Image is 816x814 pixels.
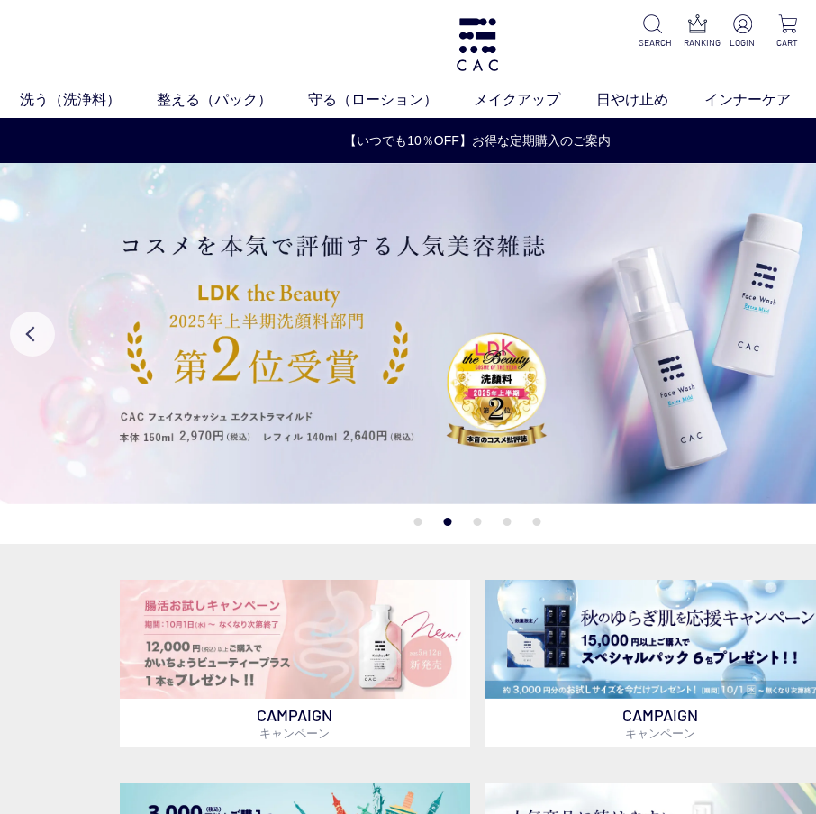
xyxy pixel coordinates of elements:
a: 整える（パック） [157,89,308,111]
button: 1 of 5 [414,518,422,526]
button: Previous [10,312,55,357]
a: LOGIN [728,14,757,50]
span: キャンペーン [625,726,695,740]
p: SEARCH [639,36,667,50]
button: 4 of 5 [503,518,512,526]
a: SEARCH [639,14,667,50]
p: LOGIN [728,36,757,50]
img: logo [454,18,501,71]
p: CAMPAIGN [120,699,471,747]
p: CART [773,36,802,50]
a: 日やけ止め [596,89,704,111]
a: メイクアップ [474,89,596,111]
a: RANKING [684,14,712,50]
span: キャンペーン [259,726,330,740]
button: 3 of 5 [474,518,482,526]
a: 腸活お試しキャンペーン 腸活お試しキャンペーン CAMPAIGNキャンペーン [120,580,471,747]
a: 守る（ローション） [308,89,474,111]
a: CART [773,14,802,50]
button: 2 of 5 [444,518,452,526]
button: 5 of 5 [533,518,541,526]
a: 洗う（洗浄料） [20,89,157,111]
img: 腸活お試しキャンペーン [120,580,471,699]
p: RANKING [684,36,712,50]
